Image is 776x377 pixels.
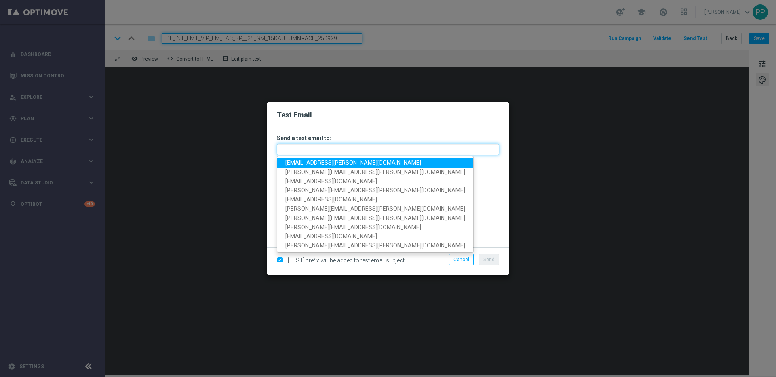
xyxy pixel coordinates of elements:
h3: Send a test email to: [277,134,499,142]
a: [EMAIL_ADDRESS][DOMAIN_NAME] [277,232,473,241]
span: [EMAIL_ADDRESS][DOMAIN_NAME] [285,196,377,203]
h2: Test Email [277,110,499,120]
span: [EMAIL_ADDRESS][DOMAIN_NAME] [285,178,377,184]
span: Send [483,257,495,262]
span: [PERSON_NAME][EMAIL_ADDRESS][PERSON_NAME][DOMAIN_NAME] [285,169,465,175]
a: [PERSON_NAME][EMAIL_ADDRESS][PERSON_NAME][DOMAIN_NAME] [277,168,473,177]
span: [TEST] prefix will be added to test email subject [288,257,405,264]
span: [PERSON_NAME][EMAIL_ADDRESS][PERSON_NAME][DOMAIN_NAME] [285,215,465,221]
a: [PERSON_NAME][EMAIL_ADDRESS][PERSON_NAME][DOMAIN_NAME] [277,241,473,250]
span: [EMAIL_ADDRESS][PERSON_NAME][DOMAIN_NAME] [285,159,421,166]
span: [PERSON_NAME][EMAIL_ADDRESS][PERSON_NAME][DOMAIN_NAME] [285,242,465,249]
button: Cancel [449,254,474,265]
a: [PERSON_NAME][EMAIL_ADDRESS][DOMAIN_NAME] [277,222,473,232]
span: [PERSON_NAME][EMAIL_ADDRESS][PERSON_NAME][DOMAIN_NAME] [285,205,465,212]
span: [PERSON_NAME][EMAIL_ADDRESS][DOMAIN_NAME] [285,224,421,230]
a: [PERSON_NAME][EMAIL_ADDRESS][PERSON_NAME][DOMAIN_NAME] [277,204,473,214]
a: [EMAIL_ADDRESS][DOMAIN_NAME] [277,195,473,204]
span: [PERSON_NAME][EMAIL_ADDRESS][PERSON_NAME][DOMAIN_NAME] [285,187,465,193]
span: [EMAIL_ADDRESS][DOMAIN_NAME] [285,233,377,239]
a: [EMAIL_ADDRESS][PERSON_NAME][DOMAIN_NAME] [277,158,473,168]
a: [PERSON_NAME][EMAIL_ADDRESS][PERSON_NAME][DOMAIN_NAME] [277,214,473,223]
button: Send [479,254,499,265]
a: [EMAIL_ADDRESS][DOMAIN_NAME] [277,176,473,186]
a: [PERSON_NAME][EMAIL_ADDRESS][PERSON_NAME][DOMAIN_NAME] [277,186,473,195]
